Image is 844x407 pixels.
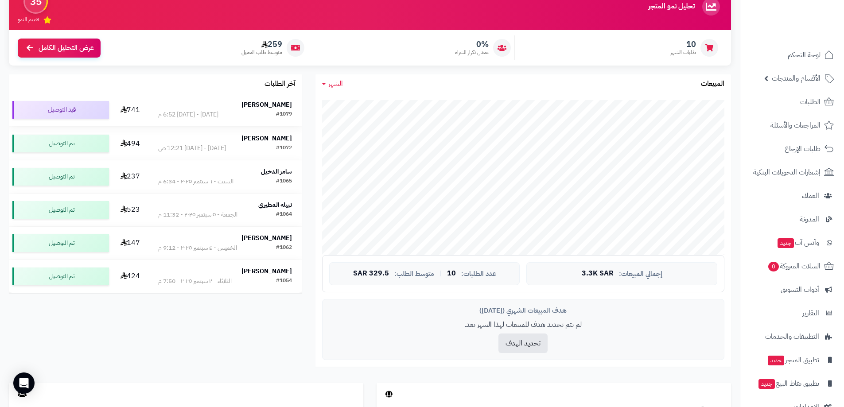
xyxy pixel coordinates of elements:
img: logo-2.png [784,23,836,42]
a: السلات المتروكة0 [746,256,839,277]
span: معدل تكرار الشراء [455,49,489,56]
div: هدف المبيعات الشهري ([DATE]) [329,306,717,315]
a: تطبيق المتجرجديد [746,349,839,371]
div: الخميس - ٤ سبتمبر ٢٠٢٥ - 9:12 م [158,244,237,252]
span: تطبيق نقاط البيع [758,377,819,390]
div: #1065 [276,177,292,186]
div: تم التوصيل [12,267,109,285]
span: وآتس آب [777,236,819,249]
a: المراجعات والأسئلة [746,115,839,136]
strong: [PERSON_NAME] [241,233,292,243]
div: تم التوصيل [12,234,109,252]
h3: آخر الطلبات [264,80,296,88]
div: [DATE] - [DATE] 6:52 م [158,110,218,119]
div: Open Intercom Messenger [13,372,35,394]
span: لوحة التحكم [788,49,821,61]
span: جديد [768,356,784,365]
h3: المبيعات [701,80,724,88]
div: #1072 [276,144,292,153]
a: الشهر [322,79,343,89]
span: العملاء [802,190,819,202]
a: التقارير [746,302,839,324]
td: 147 [113,227,148,260]
span: جديد [778,238,794,248]
span: طلبات الشهر [670,49,696,56]
div: تم التوصيل [12,135,109,152]
p: لم يتم تحديد هدف للمبيعات لهذا الشهر بعد. [329,320,717,330]
strong: [PERSON_NAME] [241,134,292,143]
span: الشهر [328,78,343,89]
strong: نبيلة المطيري [258,200,292,209]
span: السلات المتروكة [767,260,821,272]
div: #1064 [276,210,292,219]
span: 3.3K SAR [582,270,614,278]
strong: سامر الدخيل [261,167,292,176]
a: لوحة التحكم [746,44,839,66]
td: 741 [113,93,148,126]
a: تطبيق نقاط البيعجديد [746,373,839,394]
div: قيد التوصيل [12,101,109,119]
span: إشعارات التحويلات البنكية [753,166,821,178]
span: التطبيقات والخدمات [765,330,819,343]
span: | [440,270,442,277]
span: متوسط الطلب: [394,270,434,278]
span: 10 [447,270,456,278]
a: طلبات الإرجاع [746,138,839,159]
span: تقييم النمو [18,16,39,23]
a: التطبيقات والخدمات [746,326,839,347]
a: عرض التحليل الكامل [18,39,101,58]
span: جديد [758,379,775,389]
div: #1079 [276,110,292,119]
td: 494 [113,127,148,160]
div: الجمعة - ٥ سبتمبر ٢٠٢٥ - 11:32 م [158,210,237,219]
span: التقارير [802,307,819,319]
span: 0 [768,262,779,271]
span: الطلبات [800,96,821,108]
div: الثلاثاء - ٢ سبتمبر ٢٠٢٥ - 7:50 م [158,277,232,286]
div: تم التوصيل [12,201,109,219]
span: أدوات التسويق [781,283,819,296]
a: وآتس آبجديد [746,232,839,253]
button: تحديد الهدف [498,333,548,353]
div: تم التوصيل [12,168,109,186]
span: متوسط طلب العميل [241,49,282,56]
strong: [PERSON_NAME] [241,100,292,109]
a: أدوات التسويق [746,279,839,300]
a: المدونة [746,209,839,230]
span: إجمالي المبيعات: [619,270,662,278]
span: المراجعات والأسئلة [770,119,821,132]
td: 523 [113,194,148,226]
div: السبت - ٦ سبتمبر ٢٠٢٥ - 6:34 م [158,177,233,186]
span: طلبات الإرجاع [785,143,821,155]
span: الأقسام والمنتجات [772,72,821,85]
span: 259 [241,39,282,49]
td: 237 [113,160,148,193]
a: إشعارات التحويلات البنكية [746,162,839,183]
span: 329.5 SAR [353,270,389,278]
div: #1062 [276,244,292,252]
strong: [PERSON_NAME] [241,267,292,276]
td: 424 [113,260,148,293]
span: عرض التحليل الكامل [39,43,94,53]
span: 10 [670,39,696,49]
span: تطبيق المتجر [767,354,819,366]
span: 0% [455,39,489,49]
div: [DATE] - [DATE] 12:21 ص [158,144,226,153]
span: عدد الطلبات: [461,270,496,278]
a: الطلبات [746,91,839,112]
a: العملاء [746,185,839,206]
div: #1054 [276,277,292,286]
h3: تحليل نمو المتجر [648,3,695,11]
span: المدونة [800,213,819,225]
